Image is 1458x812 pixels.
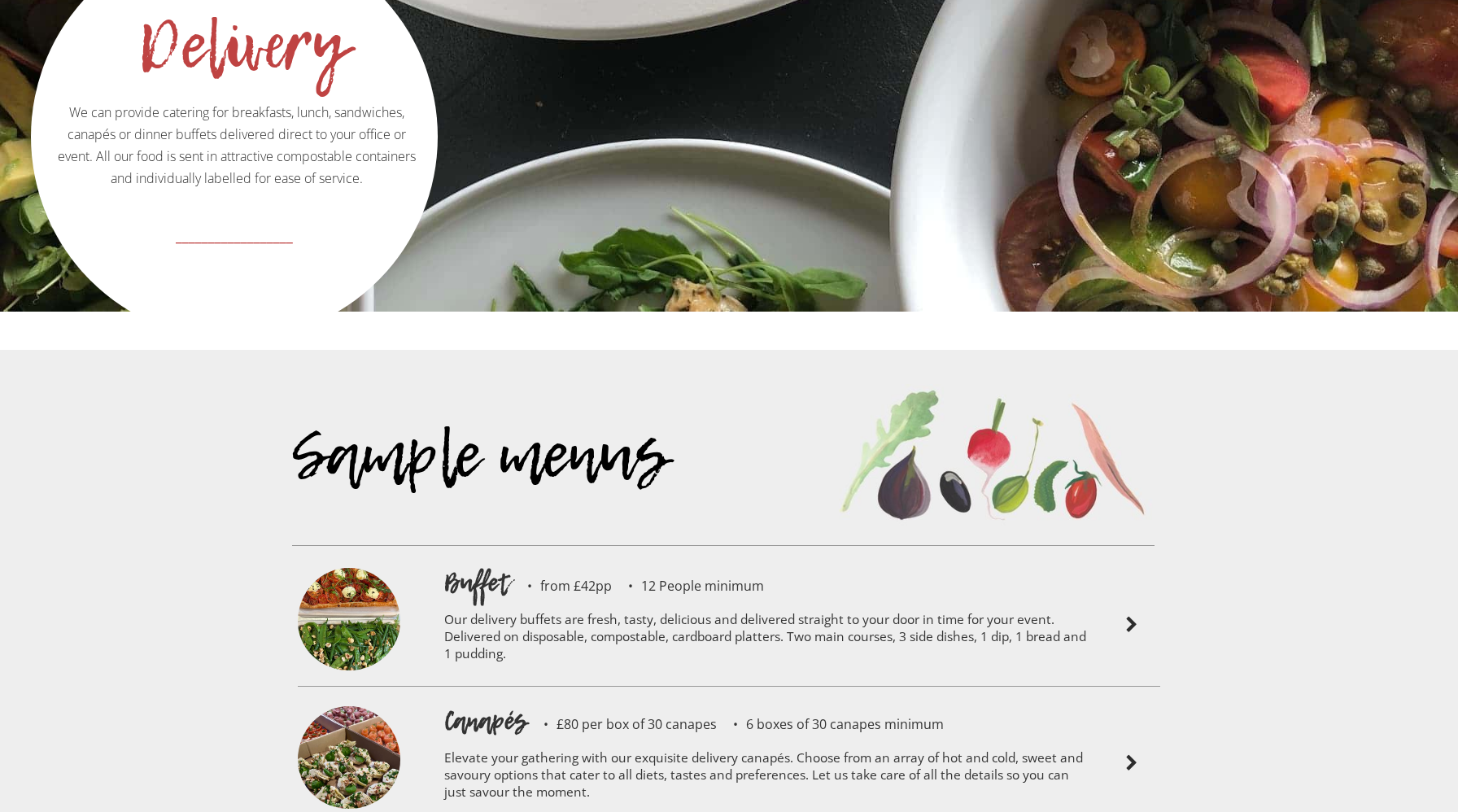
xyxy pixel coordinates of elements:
p: Our delivery buffets are fresh, tasty, delicious and delivered straight to your door in time for ... [444,600,1087,678]
h1: Canapés [444,703,527,739]
strong: __________________ [176,225,293,246]
div: Sample menus [292,446,823,545]
p: 12 People minimum [612,579,764,592]
p: from £42pp [511,579,612,592]
p: £80 per box of 30 canapes [527,718,717,731]
a: __________________ [33,217,435,273]
p: 6 boxes of 30 canapes minimum [717,718,944,731]
div: Delivery [94,18,391,43]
